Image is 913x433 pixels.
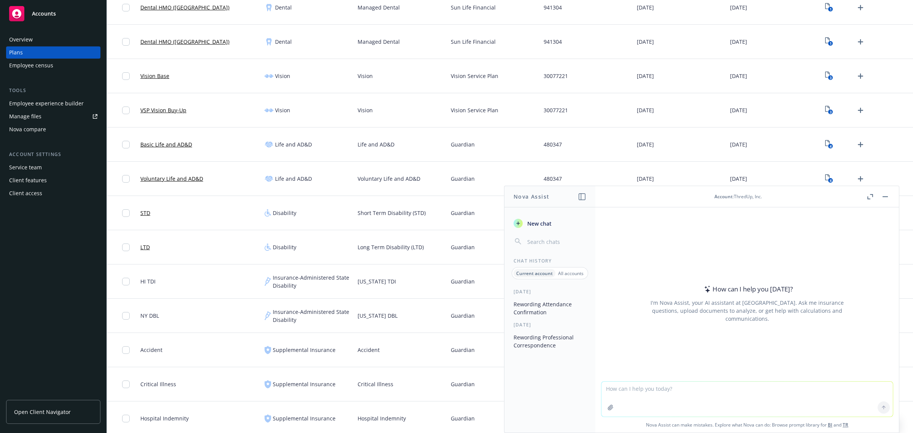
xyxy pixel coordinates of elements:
[6,87,100,94] div: Tools
[32,11,56,17] span: Accounts
[854,173,867,185] a: Upload Plan Documents
[823,138,835,151] a: View Plan Documents
[823,2,835,14] a: View Plan Documents
[451,414,475,422] span: Guardian
[275,140,312,148] span: Life and AD&D
[122,4,130,11] input: Toggle Row Selected
[829,75,831,80] text: 3
[140,140,192,148] a: Basic Life and AD&D
[275,106,290,114] span: Vision
[122,244,130,251] input: Toggle Row Selected
[140,243,150,251] a: LTD
[451,106,498,114] span: Vision Service Plan
[829,144,831,149] text: 4
[122,312,130,320] input: Toggle Row Selected
[451,346,475,354] span: Guardian
[854,36,867,48] a: Upload Plan Documents
[273,274,352,290] span: Insurance-Administered State Disability
[640,299,854,323] div: I'm Nova Assist, your AI assistant at [GEOGRAPHIC_DATA]. Ask me insurance questions, upload docum...
[544,175,562,183] span: 480347
[504,288,595,295] div: [DATE]
[451,243,475,251] span: Guardian
[140,277,156,285] span: HI TDI
[273,346,336,354] span: Supplemental Insurance
[843,422,848,428] a: TR
[358,209,426,217] span: Short Term Disability (STD)
[829,178,831,183] text: 4
[823,70,835,82] a: View Plan Documents
[598,417,896,433] span: Nova Assist can make mistakes. Explore what Nova can do: Browse prompt library for and
[122,346,130,354] input: Toggle Row Selected
[358,243,424,251] span: Long Term Disability (LTD)
[140,175,203,183] a: Voluntary Life and AD&D
[140,380,176,388] span: Critical Illness
[358,346,380,354] span: Accident
[526,236,586,247] input: Search chats
[6,174,100,186] a: Client features
[358,380,393,388] span: Critical Illness
[514,193,549,201] h1: Nova Assist
[358,414,406,422] span: Hospital Indemnity
[6,110,100,123] a: Manage files
[9,59,53,72] div: Employee census
[854,70,867,82] a: Upload Plan Documents
[6,97,100,110] a: Employee experience builder
[9,110,41,123] div: Manage files
[511,331,589,352] button: Rewording Professional Correspondence
[273,243,296,251] span: Disability
[140,38,229,46] a: Dental HMO ([GEOGRAPHIC_DATA])
[451,209,475,217] span: Guardian
[140,346,162,354] span: Accident
[6,33,100,46] a: Overview
[273,308,352,324] span: Insurance-Administered State Disability
[854,2,867,14] a: Upload Plan Documents
[275,38,292,46] span: Dental
[6,161,100,174] a: Service team
[516,270,553,277] p: Current account
[358,140,394,148] span: Life and AD&D
[140,3,229,11] a: Dental HMO ([GEOGRAPHIC_DATA])
[544,140,562,148] span: 480347
[714,193,733,200] span: Account
[451,38,496,46] span: Sun Life Financial
[828,422,832,428] a: BI
[358,277,396,285] span: [US_STATE] TDI
[140,209,150,217] a: STD
[451,140,475,148] span: Guardian
[854,138,867,151] a: Upload Plan Documents
[122,72,130,80] input: Toggle Row Selected
[140,312,159,320] span: NY DBL
[6,3,100,24] a: Accounts
[829,110,831,115] text: 3
[451,72,498,80] span: Vision Service Plan
[730,175,747,183] span: [DATE]
[511,298,589,318] button: Rewording Attendance Confirmation
[122,175,130,183] input: Toggle Row Selected
[6,187,100,199] a: Client access
[637,72,654,80] span: [DATE]
[273,209,296,217] span: Disability
[9,33,33,46] div: Overview
[122,141,130,148] input: Toggle Row Selected
[451,312,475,320] span: Guardian
[544,3,562,11] span: 941304
[358,72,373,80] span: Vision
[122,415,130,422] input: Toggle Row Selected
[504,322,595,328] div: [DATE]
[451,380,475,388] span: Guardian
[637,140,654,148] span: [DATE]
[451,277,475,285] span: Guardian
[637,3,654,11] span: [DATE]
[730,140,747,148] span: [DATE]
[544,72,568,80] span: 30077221
[6,46,100,59] a: Plans
[9,97,84,110] div: Employee experience builder
[451,175,475,183] span: Guardian
[730,72,747,80] span: [DATE]
[140,106,186,114] a: VSP Vision Buy-Up
[275,175,312,183] span: Life and AD&D
[358,38,400,46] span: Managed Dental
[829,7,831,12] text: 1
[140,414,189,422] span: Hospital Indemnity
[823,173,835,185] a: View Plan Documents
